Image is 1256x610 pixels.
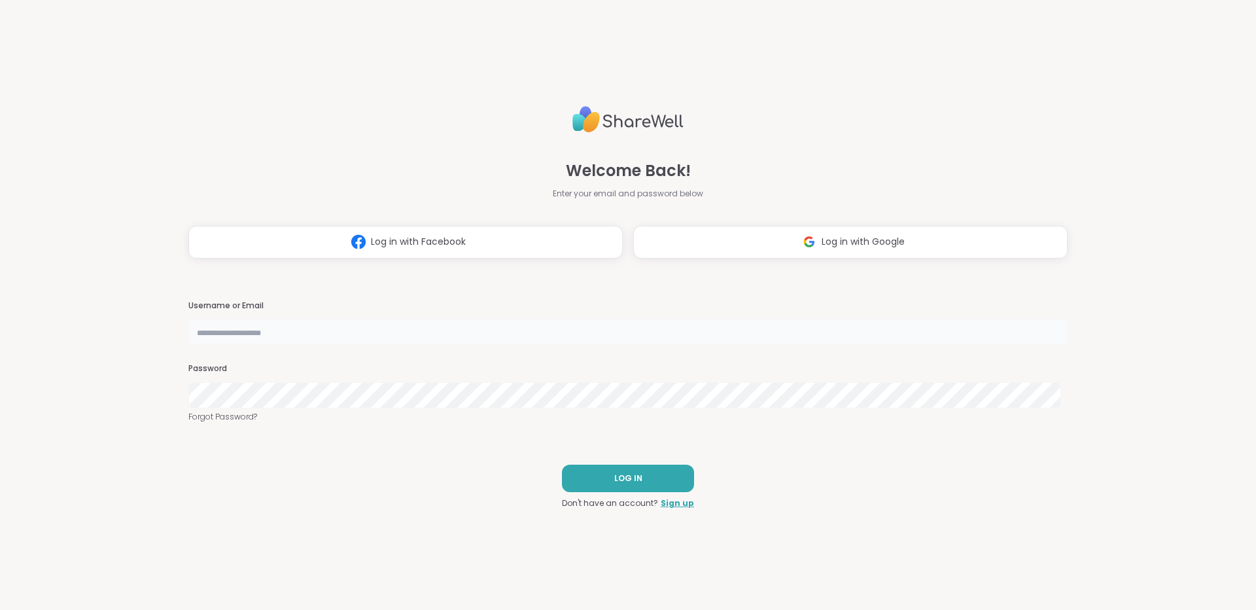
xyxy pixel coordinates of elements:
[562,465,694,492] button: LOG IN
[562,497,658,509] span: Don't have an account?
[371,235,466,249] span: Log in with Facebook
[661,497,694,509] a: Sign up
[188,300,1068,312] h3: Username or Email
[553,188,703,200] span: Enter your email and password below
[188,363,1068,374] h3: Password
[633,226,1068,259] button: Log in with Google
[566,159,691,183] span: Welcome Back!
[614,473,642,484] span: LOG IN
[797,230,822,254] img: ShareWell Logomark
[572,101,684,138] img: ShareWell Logo
[346,230,371,254] img: ShareWell Logomark
[188,411,1068,423] a: Forgot Password?
[822,235,905,249] span: Log in with Google
[188,226,623,259] button: Log in with Facebook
